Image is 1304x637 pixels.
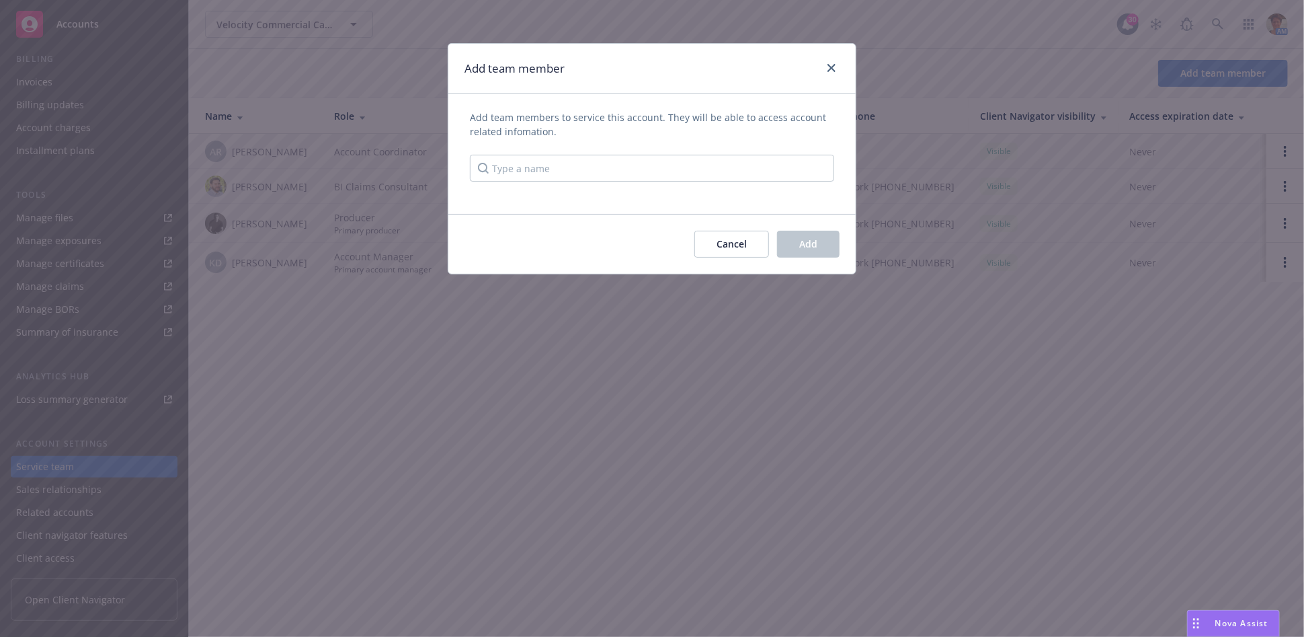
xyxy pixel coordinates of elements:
button: Cancel [694,231,769,258]
span: Add team members to service this account. They will be able to access account related infomation. [470,110,834,139]
a: close [823,60,840,76]
span: Add [799,237,817,250]
button: Add [777,231,840,258]
span: Nova Assist [1215,617,1268,629]
div: Drag to move [1188,611,1205,636]
h1: Add team member [464,60,565,77]
input: Type a name [470,155,834,182]
button: Nova Assist [1187,610,1280,637]
span: Cancel [717,237,747,250]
